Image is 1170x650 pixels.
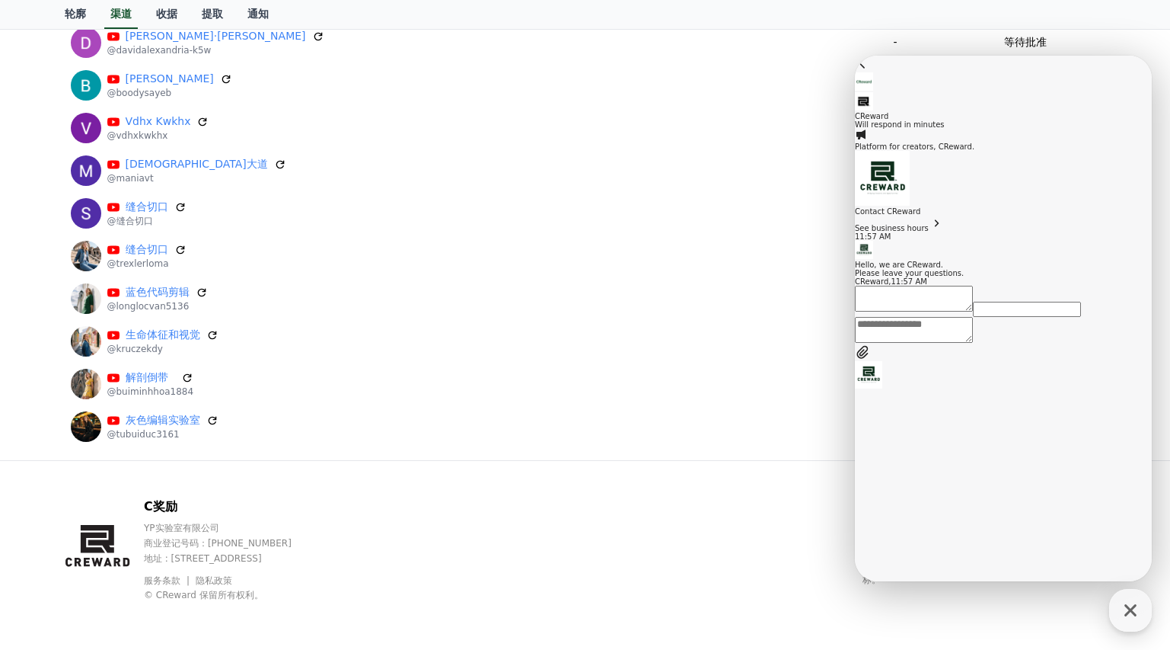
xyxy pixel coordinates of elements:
a: 缝合切口 [126,199,168,215]
font: 通知 [247,8,269,20]
font: 等待批准 [1004,36,1047,48]
font: @boodysayeb [107,88,172,98]
font: 解剖倒带 [126,371,168,383]
font: 地址 : [STREET_ADDRESS] [144,553,262,564]
a: 蓝色代码剪辑 [126,284,190,300]
font: Vdhx Kwkhx [126,115,191,127]
img: 生命体征和视觉 [71,326,101,357]
a: [PERSON_NAME]·[PERSON_NAME] [126,28,306,44]
a: 隐私政策 [196,575,232,586]
img: 布迪·萨耶布 [71,70,101,101]
font: 缝合切口 [126,243,168,255]
img: 缝合切口 [71,198,101,229]
img: 灰色编辑实验室 [71,411,101,442]
img: 蓝色代码剪辑 [71,283,101,314]
font: 收据 [156,8,177,20]
img: 缝合切口 [71,241,101,271]
font: 轮廓 [65,8,86,20]
font: 缝合切口 [126,200,168,213]
font: 蓝色代码剪辑 [126,286,190,298]
img: 玛尼大道 [71,155,101,186]
font: C奖励 [144,499,177,514]
a: [PERSON_NAME] [126,71,214,87]
font: @longlocvan5136 [107,301,190,312]
a: 灰色编辑实验室 [126,412,200,428]
a: 服务条款 [144,575,192,586]
font: 灰色编辑实验室 [126,414,200,426]
font: @tubuiduc3161 [107,429,180,440]
img: 大卫·亚历山大 [71,27,101,58]
a: 解剖倒带 [126,370,176,386]
font: [PERSON_NAME]·[PERSON_NAME] [126,30,306,42]
font: @maniavt [107,173,154,184]
a: 生命体征和视觉 [126,327,200,343]
font: © CReward 保留所有权利。 [144,590,263,600]
font: 商业登记号码：[PHONE_NUMBER] [144,538,292,549]
font: @buiminhhoa1884 [107,386,194,397]
a: Vdhx Kwkhx [126,114,191,130]
font: @trexlerloma [107,258,169,269]
font: YP实验室有限公司 [144,523,219,533]
a: 缝合切口 [126,242,168,258]
font: [PERSON_NAME] [126,72,214,85]
iframe: Channel chat [855,56,1152,581]
img: Vdhx Kwkhx [71,113,101,143]
a: [DEMOGRAPHIC_DATA]大道 [126,156,268,172]
font: @vdhxkwkhx [107,130,168,141]
font: [DEMOGRAPHIC_DATA]大道 [126,158,268,170]
font: 生命体征和视觉 [126,328,200,341]
img: 解剖倒带 [71,369,101,399]
font: 提取 [202,8,223,20]
font: @davidalexandria-k5w [107,45,212,56]
font: @kruczekdy [107,344,163,354]
font: @缝合切口 [107,216,153,226]
font: - [893,36,897,48]
font: 服务条款 [144,575,180,586]
font: 渠道 [110,8,132,20]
